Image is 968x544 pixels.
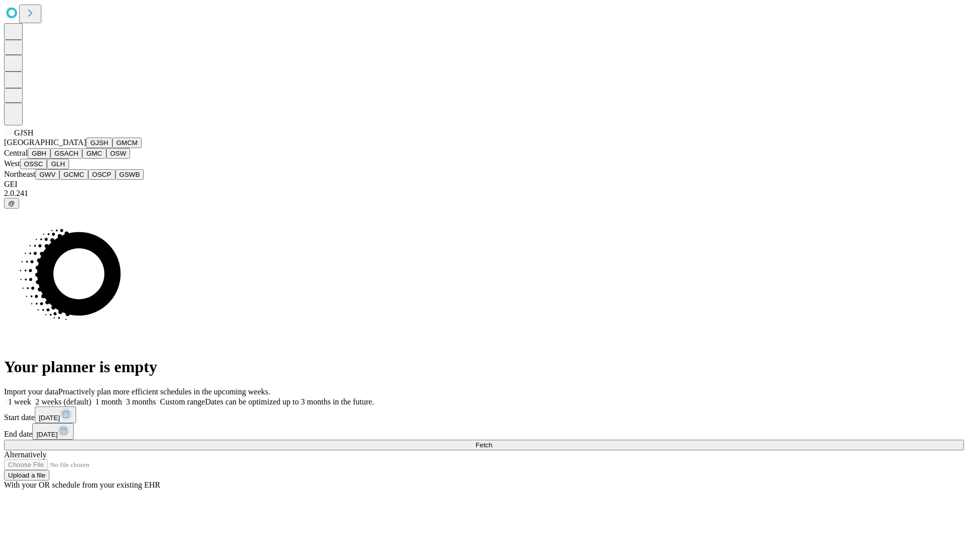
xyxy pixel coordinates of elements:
[112,138,142,148] button: GMCM
[28,148,50,159] button: GBH
[86,138,112,148] button: GJSH
[88,169,115,180] button: OSCP
[4,440,964,450] button: Fetch
[4,423,964,440] div: End date
[8,199,15,207] span: @
[4,149,28,157] span: Central
[4,138,86,147] span: [GEOGRAPHIC_DATA]
[4,481,160,489] span: With your OR schedule from your existing EHR
[126,397,156,406] span: 3 months
[35,169,59,180] button: GWV
[205,397,374,406] span: Dates can be optimized up to 3 months in the future.
[4,159,20,168] span: West
[4,358,964,376] h1: Your planner is empty
[14,128,33,137] span: GJSH
[106,148,131,159] button: OSW
[35,406,76,423] button: [DATE]
[4,450,46,459] span: Alternatively
[36,431,57,438] span: [DATE]
[475,441,492,449] span: Fetch
[58,387,270,396] span: Proactively plan more efficient schedules in the upcoming weeks.
[82,148,106,159] button: GMC
[8,397,31,406] span: 1 week
[4,387,58,396] span: Import your data
[32,423,74,440] button: [DATE]
[115,169,144,180] button: GSWB
[20,159,47,169] button: OSSC
[4,406,964,423] div: Start date
[35,397,91,406] span: 2 weeks (default)
[39,414,60,422] span: [DATE]
[47,159,69,169] button: GLH
[50,148,82,159] button: GSACH
[4,170,35,178] span: Northeast
[4,198,19,209] button: @
[4,470,49,481] button: Upload a file
[4,189,964,198] div: 2.0.241
[160,397,205,406] span: Custom range
[95,397,122,406] span: 1 month
[4,180,964,189] div: GEI
[59,169,88,180] button: GCMC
